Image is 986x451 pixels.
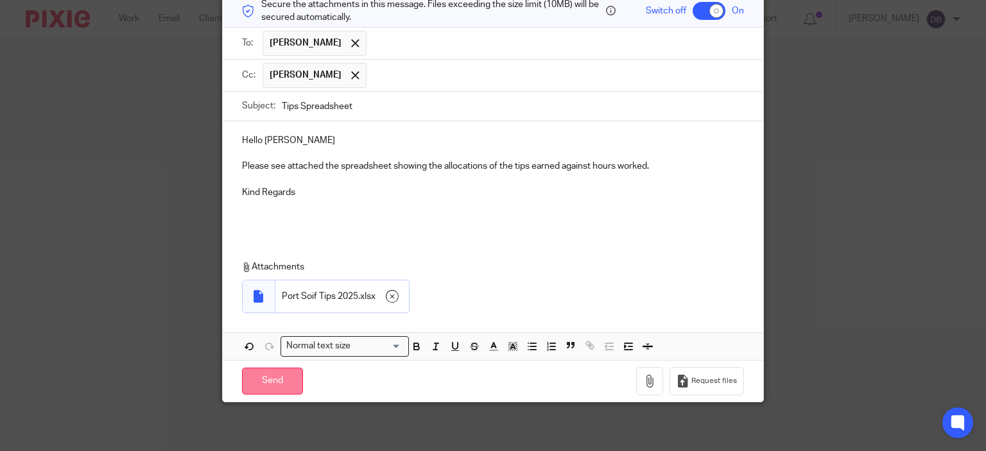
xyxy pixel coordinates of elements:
[275,280,409,312] div: .
[242,134,745,147] p: Hello [PERSON_NAME]
[270,69,342,81] span: [PERSON_NAME]
[691,376,737,386] span: Request files
[242,37,256,49] label: To:
[732,4,744,17] span: On
[282,290,358,303] span: Port Soif Tips 2025
[670,367,744,396] button: Request files
[360,290,376,303] span: xlsx
[242,260,738,273] p: Attachments
[242,368,303,395] input: Send
[270,37,342,49] span: [PERSON_NAME]
[242,99,275,112] label: Subject:
[242,186,745,199] p: Kind Regards
[646,4,686,17] span: Switch off
[242,160,745,173] p: Please see attached the spreadsheet showing the allocations of the tips earned against hours worked.
[355,339,401,353] input: Search for option
[284,339,354,353] span: Normal text size
[281,336,409,356] div: Search for option
[242,69,256,81] label: Cc:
